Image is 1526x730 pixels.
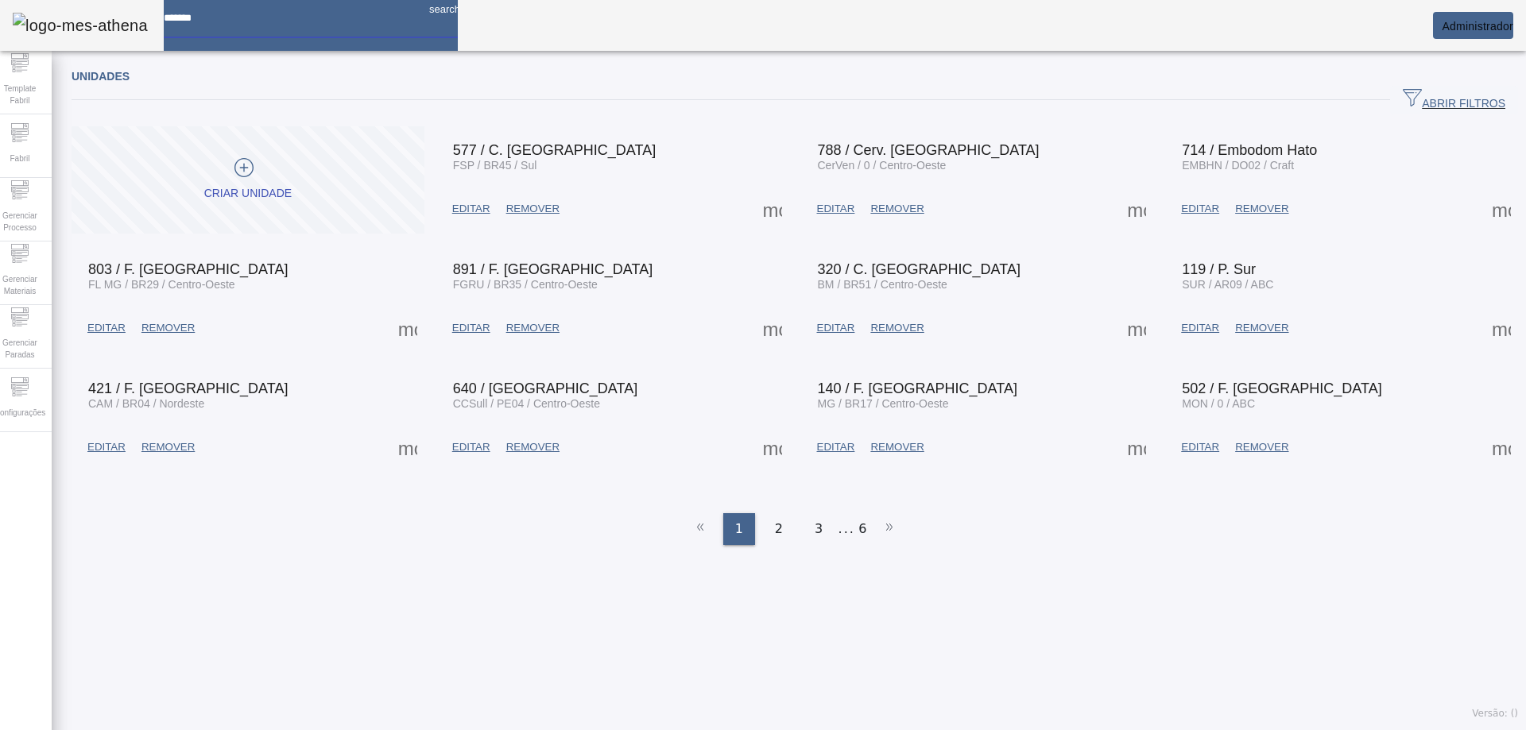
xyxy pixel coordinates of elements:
[498,195,567,223] button: REMOVER
[1181,201,1219,217] span: EDITAR
[862,314,931,342] button: REMOVER
[1182,261,1256,277] span: 119 / P. Sur
[1173,314,1227,342] button: EDITAR
[1227,433,1296,462] button: REMOVER
[809,314,863,342] button: EDITAR
[817,201,855,217] span: EDITAR
[1487,314,1516,342] button: Mais
[134,433,203,462] button: REMOVER
[87,439,126,455] span: EDITAR
[204,186,292,202] div: Criar unidade
[134,314,203,342] button: REMOVER
[88,397,204,410] span: CAM / BR04 / Nordeste
[453,397,600,410] span: CCSull / PE04 / Centro-Oeste
[452,320,490,336] span: EDITAR
[1122,314,1151,342] button: Mais
[1227,314,1296,342] button: REMOVER
[1487,195,1516,223] button: Mais
[453,159,537,172] span: FSP / BR45 / Sul
[453,261,653,277] span: 891 / F. [GEOGRAPHIC_DATA]
[141,439,195,455] span: REMOVER
[13,13,148,38] img: logo-mes-athena
[870,201,924,217] span: REMOVER
[453,380,637,396] span: 640 / [GEOGRAPHIC_DATA]
[870,439,924,455] span: REMOVER
[1487,433,1516,462] button: Mais
[444,314,498,342] button: EDITAR
[1403,88,1505,112] span: ABRIR FILTROS
[818,142,1040,158] span: 788 / Cerv. [GEOGRAPHIC_DATA]
[506,201,560,217] span: REMOVER
[79,314,134,342] button: EDITAR
[72,126,424,234] button: Criar unidade
[444,195,498,223] button: EDITAR
[498,314,567,342] button: REMOVER
[1390,86,1518,114] button: ABRIR FILTROS
[1173,433,1227,462] button: EDITAR
[862,195,931,223] button: REMOVER
[1227,195,1296,223] button: REMOVER
[818,261,1021,277] span: 320 / C. [GEOGRAPHIC_DATA]
[1472,708,1518,719] span: Versão: ()
[452,201,490,217] span: EDITAR
[1182,278,1273,291] span: SUR / AR09 / ABC
[498,433,567,462] button: REMOVER
[79,433,134,462] button: EDITAR
[393,314,422,342] button: Mais
[1235,439,1288,455] span: REMOVER
[453,142,656,158] span: 577 / C. [GEOGRAPHIC_DATA]
[1182,380,1381,396] span: 502 / F. [GEOGRAPHIC_DATA]
[72,70,130,83] span: Unidades
[506,439,560,455] span: REMOVER
[775,519,783,539] span: 2
[1235,320,1288,336] span: REMOVER
[141,320,195,336] span: REMOVER
[452,439,490,455] span: EDITAR
[1122,433,1151,462] button: Mais
[758,433,787,462] button: Mais
[1182,397,1255,410] span: MON / 0 / ABC
[88,261,288,277] span: 803 / F. [GEOGRAPHIC_DATA]
[870,320,924,336] span: REMOVER
[444,433,498,462] button: EDITAR
[858,513,866,545] li: 6
[1182,159,1294,172] span: EMBHN / DO02 / Craft
[817,320,855,336] span: EDITAR
[1182,142,1317,158] span: 714 / Embodom Hato
[1442,20,1513,33] span: Administrador
[815,519,823,539] span: 3
[88,380,288,396] span: 421 / F. [GEOGRAPHIC_DATA]
[393,433,422,462] button: Mais
[818,397,949,410] span: MG / BR17 / Centro-Oeste
[839,513,854,545] li: ...
[818,159,947,172] span: CerVen / 0 / Centro-Oeste
[5,148,34,169] span: Fabril
[1173,195,1227,223] button: EDITAR
[1181,439,1219,455] span: EDITAR
[88,278,235,291] span: FL MG / BR29 / Centro-Oeste
[818,380,1017,396] span: 140 / F. [GEOGRAPHIC_DATA]
[506,320,560,336] span: REMOVER
[809,433,863,462] button: EDITAR
[758,195,787,223] button: Mais
[453,278,598,291] span: FGRU / BR35 / Centro-Oeste
[87,320,126,336] span: EDITAR
[1181,320,1219,336] span: EDITAR
[1235,201,1288,217] span: REMOVER
[862,433,931,462] button: REMOVER
[758,314,787,342] button: Mais
[817,439,855,455] span: EDITAR
[1122,195,1151,223] button: Mais
[818,278,947,291] span: BM / BR51 / Centro-Oeste
[809,195,863,223] button: EDITAR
